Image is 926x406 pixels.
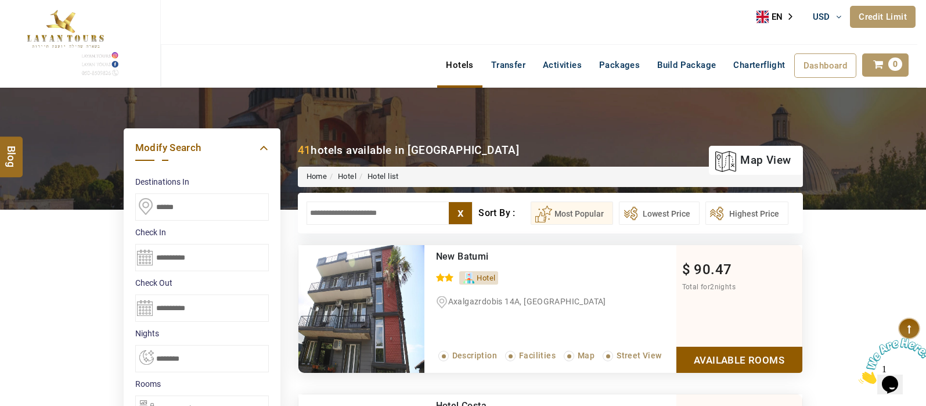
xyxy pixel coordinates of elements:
[725,53,794,77] a: Charterflight
[682,261,690,278] span: $
[449,202,472,224] label: x
[135,328,269,339] label: nights
[648,53,725,77] a: Build Package
[804,60,848,71] span: Dashboard
[436,251,628,263] div: New Batumi
[482,53,534,77] a: Transfer
[617,351,661,360] span: Street View
[135,176,269,188] label: Destinations In
[619,202,700,225] button: Lowest Price
[534,53,590,77] a: Activities
[862,53,909,77] a: 0
[733,60,785,70] span: Charterflight
[298,142,520,158] div: hotels available in [GEOGRAPHIC_DATA]
[135,140,269,156] a: Modify Search
[5,5,77,51] img: Chat attention grabber
[682,283,736,291] span: Total for nights
[135,227,269,238] label: Check In
[307,172,327,181] a: Home
[338,172,356,181] a: Hotel
[531,202,613,225] button: Most Popular
[135,277,269,289] label: Check Out
[478,202,530,225] div: Sort By :
[694,261,732,278] span: 90.47
[356,171,399,182] li: Hotel list
[452,351,497,360] span: Description
[437,53,482,77] a: Hotels
[756,8,801,26] a: EN
[135,378,269,390] label: Rooms
[888,58,902,71] span: 0
[756,8,801,26] aside: Language selected: English
[756,8,801,26] div: Language
[298,143,311,157] b: 41
[578,351,594,360] span: Map
[710,283,714,291] span: 2
[477,274,495,282] span: Hotel
[676,347,802,373] a: Show Rooms
[448,297,606,306] span: Axalgazrdobis 14A, [GEOGRAPHIC_DATA]
[590,53,648,77] a: Packages
[436,251,489,262] a: New Batumi
[813,12,830,22] span: USD
[705,202,788,225] button: Highest Price
[5,5,9,15] span: 1
[850,6,916,28] a: Credit Limit
[519,351,556,360] span: Facilities
[298,245,424,373] img: 2289778b89c55efdb65ebbb7d78a967a3722d9c0.jpeg
[854,333,926,389] iframe: chat widget
[4,145,19,155] span: Blog
[715,148,791,173] a: map view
